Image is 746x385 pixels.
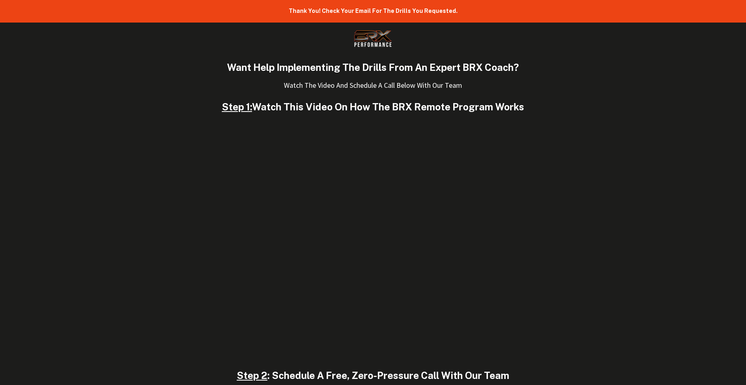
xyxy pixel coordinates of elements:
[179,80,567,101] p: Watch The Video And Schedule A Call Below With Our Team
[222,101,252,112] span: Step 1:
[8,8,738,14] h1: Thank You! Check Your Email For The Drills You Requested.
[353,29,393,49] img: BRX Transparent Logo-2
[237,370,267,381] span: Step 2
[179,62,567,73] h1: Want Help Implementing The Drills From An Expert BRX Coach?
[179,101,567,112] h1: Watch This Video On How The BRX Remote Program Works
[179,130,567,348] iframe: HubSpot Video
[179,370,567,381] h1: : Schedule A Free, Zero-Pressure Call With Our Team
